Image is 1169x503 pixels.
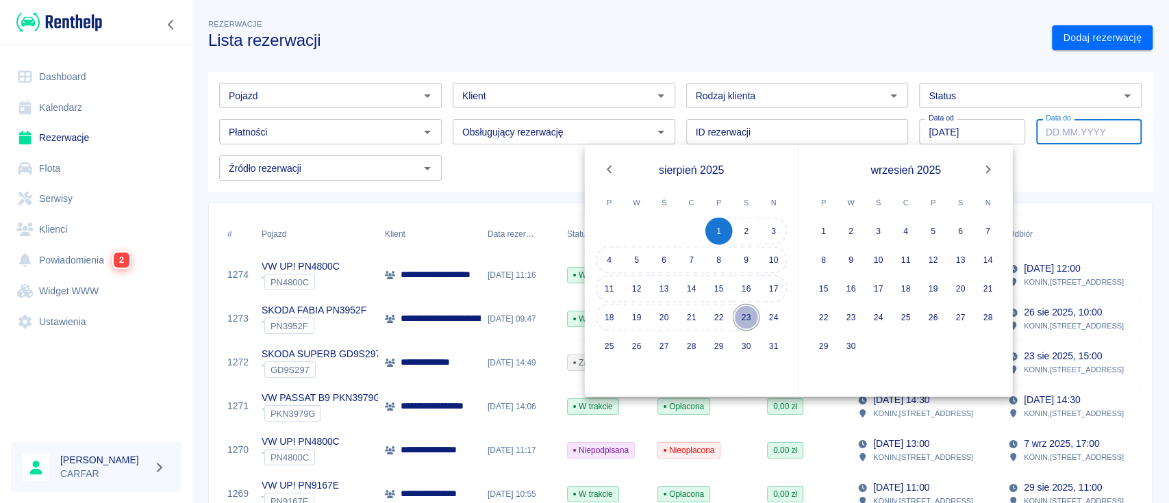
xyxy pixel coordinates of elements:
button: 2 [838,218,865,245]
span: wrzesień 2025 [870,161,941,178]
button: 18 [892,275,920,302]
a: 1271 [227,399,249,413]
button: 30 [838,333,865,360]
button: Otwórz [418,122,437,142]
div: Odbiór [1008,215,1033,253]
button: 23 [838,304,865,331]
div: Status [567,215,590,253]
p: [DATE] 13:00 [873,437,929,451]
button: 15 [810,275,838,302]
button: 19 [623,304,651,331]
a: 1270 [227,443,249,457]
div: [DATE] 09:47 [481,297,560,341]
input: DD.MM.YYYY [1036,119,1142,144]
button: 12 [623,275,651,302]
button: Previous month [596,156,623,183]
button: 14 [678,275,705,302]
button: 1 [810,218,838,245]
div: Data rezerwacji [488,215,534,253]
button: Otwórz [1118,86,1137,105]
button: 14 [975,246,1002,274]
div: Odbiór [1001,215,1152,253]
button: 24 [865,304,892,331]
button: 28 [678,333,705,360]
a: Dashboard [11,62,181,92]
button: 19 [920,275,947,302]
button: 4 [892,218,920,245]
p: KONIN , [STREET_ADDRESS] [1024,320,1124,332]
button: Zwiń nawigację [161,16,181,34]
span: 0,00 zł [768,488,803,500]
button: 13 [947,246,975,274]
button: 8 [705,246,733,274]
button: Sort [534,224,553,244]
span: sobota [734,189,759,216]
span: piątek [707,189,731,216]
a: Flota [11,153,181,184]
button: 3 [760,218,788,245]
input: DD.MM.YYYY [919,119,1025,144]
span: czwartek [894,189,918,216]
p: KONIN , [STREET_ADDRESS] [873,407,973,420]
label: Data do [1046,113,1071,123]
button: Otwórz [651,122,670,142]
span: czwartek [679,189,704,216]
p: 29 sie 2025, 11:00 [1024,480,1102,495]
a: Dodaj rezerwację [1052,25,1153,51]
span: wtorek [839,189,864,216]
button: 15 [705,275,733,302]
span: 0,00 zł [768,400,803,413]
p: [DATE] 14:30 [1024,393,1080,407]
button: 5 [623,246,651,274]
button: 17 [760,275,788,302]
button: 1 [705,218,733,245]
button: 9 [838,246,865,274]
span: PN3952F [265,321,314,331]
span: 2 [114,253,129,268]
a: Rezerwacje [11,122,181,153]
p: SKODA FABIA PN3952F [262,303,366,318]
div: ` [262,449,340,465]
p: KONIN , [STREET_ADDRESS] [1024,276,1124,288]
span: Zakończona [568,357,629,369]
div: ` [262,405,381,422]
button: 26 [623,333,651,360]
span: Rezerwacje [208,20,262,28]
p: [DATE] 14:30 [873,393,929,407]
button: 16 [733,275,760,302]
button: 21 [678,304,705,331]
button: Next month [975,156,1002,183]
span: sierpień 2025 [659,161,724,178]
button: 30 [733,333,760,360]
button: 10 [760,246,788,274]
button: 6 [651,246,678,274]
div: [DATE] 11:17 [481,428,560,472]
p: VW UP! PN4800C [262,435,340,449]
a: 1274 [227,268,249,282]
img: Renthelp logo [16,11,102,34]
button: 11 [892,246,920,274]
p: VW UP! PN9167E [262,478,339,493]
button: 7 [678,246,705,274]
button: 2 [733,218,760,245]
button: 31 [760,333,788,360]
div: # [221,215,255,253]
span: PKN3979G [265,409,320,419]
div: [DATE] 14:49 [481,341,560,385]
div: ` [262,361,381,378]
p: [DATE] 12:00 [1024,261,1080,276]
a: Powiadomienia2 [11,244,181,276]
span: niedziela [762,189,786,216]
p: CARFAR [60,467,148,481]
span: PN4800C [265,277,314,287]
div: # [227,215,232,253]
button: 17 [865,275,892,302]
p: VW UP! PN4800C [262,259,340,274]
button: 26 [920,304,947,331]
button: 25 [892,304,920,331]
span: niedziela [976,189,1001,216]
span: Opłacona [658,400,709,413]
span: GD9S297 [265,365,315,375]
button: 7 [975,218,1002,245]
div: Pojazd [255,215,378,253]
